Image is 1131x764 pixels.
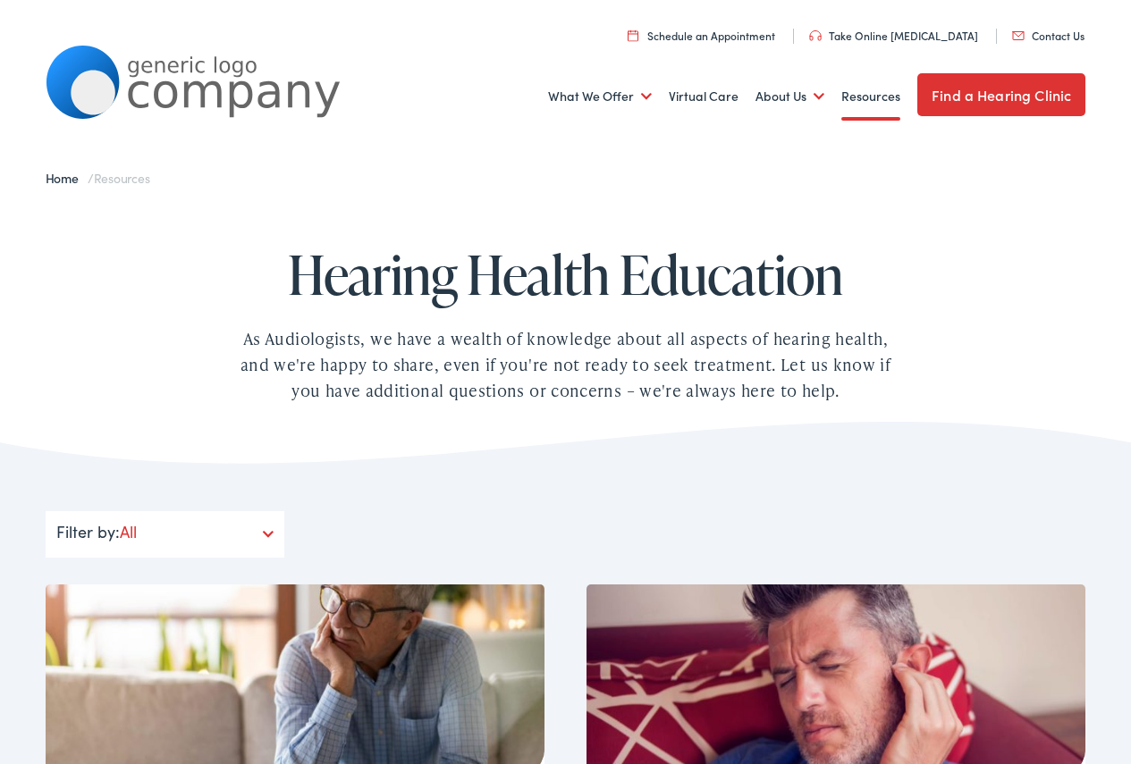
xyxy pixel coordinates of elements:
[669,63,739,130] a: Virtual Care
[235,326,897,403] div: As Audiologists, we have a wealth of knowledge about all aspects of hearing health, and we're hap...
[628,28,775,43] a: Schedule an Appointment
[917,73,1085,116] a: Find a Hearing Clinic
[1012,31,1025,40] img: utility icon
[46,511,284,558] div: Filter by:
[809,28,978,43] a: Take Online [MEDICAL_DATA]
[841,63,900,130] a: Resources
[809,30,822,41] img: utility icon
[755,63,824,130] a: About Us
[94,169,150,187] span: Resources
[181,245,950,304] h1: Hearing Health Education
[548,63,652,130] a: What We Offer
[1012,28,1085,43] a: Contact Us
[46,169,150,187] span: /
[46,169,88,187] a: Home
[628,29,638,41] img: utility icon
